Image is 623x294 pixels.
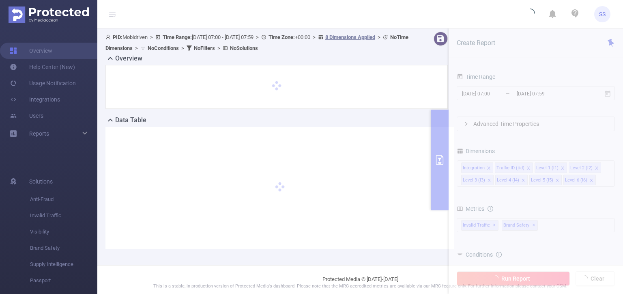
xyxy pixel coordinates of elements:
span: Visibility [30,224,97,240]
span: Brand Safety [30,240,97,256]
b: No Solutions [230,45,258,51]
span: > [133,45,140,51]
img: Protected Media [9,6,89,23]
span: > [215,45,223,51]
a: Users [10,108,43,124]
b: Time Zone: [269,34,295,40]
u: 8 Dimensions Applied [325,34,375,40]
a: Usage Notification [10,75,76,91]
span: Supply Intelligence [30,256,97,272]
span: > [179,45,187,51]
h2: Overview [115,54,142,63]
span: > [148,34,155,40]
span: > [253,34,261,40]
span: Reports [29,130,49,137]
b: PID: [113,34,122,40]
h2: Data Table [115,115,146,125]
span: Solutions [29,173,53,190]
b: No Conditions [148,45,179,51]
i: icon: user [105,35,113,40]
span: > [375,34,383,40]
b: Time Range: [163,34,192,40]
span: SS [599,6,606,22]
span: Invalid Traffic [30,208,97,224]
b: No Filters [194,45,215,51]
a: Overview [10,43,52,59]
i: icon: loading [525,9,535,20]
p: This is a stable, in production version of Protected Media's dashboard. Please note that the MRC ... [118,283,603,290]
span: Anti-Fraud [30,191,97,208]
span: Mobidriven [DATE] 07:00 - [DATE] 07:59 +00:00 [105,34,408,51]
a: Reports [29,125,49,142]
a: Integrations [10,91,60,108]
a: Help Center (New) [10,59,75,75]
span: > [310,34,318,40]
span: Passport [30,272,97,289]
